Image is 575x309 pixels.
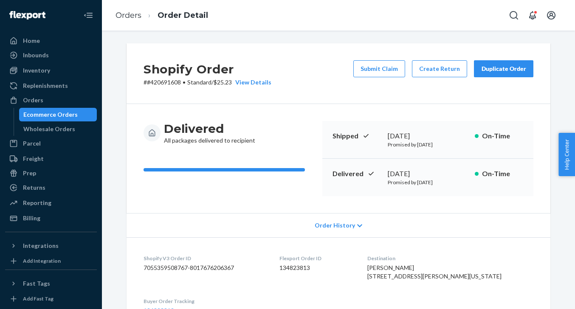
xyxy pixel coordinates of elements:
[388,169,468,179] div: [DATE]
[144,60,271,78] h2: Shopify Order
[388,179,468,186] p: Promised by [DATE]
[23,199,51,207] div: Reporting
[23,183,45,192] div: Returns
[315,221,355,230] span: Order History
[367,264,502,280] span: [PERSON_NAME] [STREET_ADDRESS][PERSON_NAME][US_STATE]
[279,255,353,262] dt: Flexport Order ID
[9,11,45,20] img: Flexport logo
[109,3,215,28] ol: breadcrumbs
[5,152,97,166] a: Freight
[5,277,97,290] button: Fast Tags
[144,255,266,262] dt: Shopify V3 Order ID
[23,66,50,75] div: Inventory
[388,141,468,148] p: Promised by [DATE]
[23,81,68,90] div: Replenishments
[543,7,560,24] button: Open account menu
[23,139,41,148] div: Parcel
[524,7,541,24] button: Open notifications
[333,131,381,141] p: Shipped
[164,121,255,145] div: All packages delivered to recipient
[23,125,75,133] div: Wholesale Orders
[144,264,266,272] dd: 7055359508767-8017676206367
[367,255,533,262] dt: Destination
[5,79,97,93] a: Replenishments
[183,79,186,86] span: •
[5,239,97,253] button: Integrations
[80,7,97,24] button: Close Navigation
[5,64,97,77] a: Inventory
[353,60,405,77] button: Submit Claim
[144,78,271,87] p: # #420691608 / $25.23
[164,121,255,136] h3: Delivered
[23,295,54,302] div: Add Fast Tag
[5,166,97,180] a: Prep
[158,11,208,20] a: Order Detail
[23,214,40,222] div: Billing
[232,78,271,87] button: View Details
[187,79,211,86] span: Standard
[23,257,61,264] div: Add Integration
[482,169,523,179] p: On-Time
[23,279,50,288] div: Fast Tags
[23,96,43,104] div: Orders
[5,34,97,48] a: Home
[23,110,78,119] div: Ecommerce Orders
[5,196,97,210] a: Reporting
[5,93,97,107] a: Orders
[5,137,97,150] a: Parcel
[412,60,467,77] button: Create Return
[23,169,36,177] div: Prep
[474,60,533,77] button: Duplicate Order
[23,51,49,59] div: Inbounds
[5,181,97,194] a: Returns
[23,37,40,45] div: Home
[19,108,97,121] a: Ecommerce Orders
[5,256,97,266] a: Add Integration
[481,65,526,73] div: Duplicate Order
[19,122,97,136] a: Wholesale Orders
[558,133,575,176] button: Help Center
[23,154,44,163] div: Freight
[388,131,468,141] div: [DATE]
[5,294,97,304] a: Add Fast Tag
[279,264,353,272] dd: 134823813
[5,211,97,225] a: Billing
[116,11,141,20] a: Orders
[144,298,266,305] dt: Buyer Order Tracking
[5,48,97,62] a: Inbounds
[333,169,381,179] p: Delivered
[23,242,59,250] div: Integrations
[505,7,522,24] button: Open Search Box
[482,131,523,141] p: On-Time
